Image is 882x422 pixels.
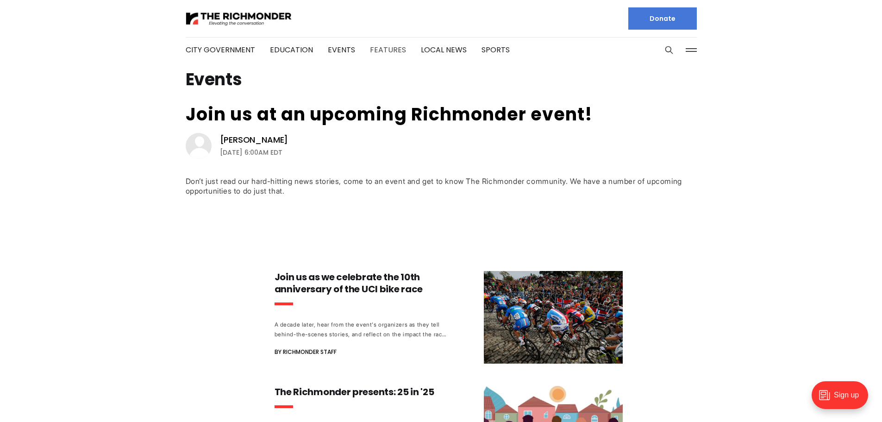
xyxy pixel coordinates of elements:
a: City Government [186,44,255,55]
a: Join us as we celebrate the 10th anniversary of the UCI bike race A decade later, hear from the e... [275,271,623,364]
a: Local News [421,44,467,55]
div: A decade later, hear from the event's organizers as they tell behind-the-scenes stories, and refl... [275,320,447,339]
h3: The Richmonder presents: 25 in '25 [275,386,447,398]
button: Search this site [662,43,676,57]
a: Education [270,44,313,55]
img: Join us as we celebrate the 10th anniversary of the UCI bike race [484,271,623,364]
a: Sports [482,44,510,55]
div: Don’t just read our hard-hitting news stories, come to an event and get to know The Richmonder co... [186,176,697,196]
span: By Richmonder Staff [275,346,337,358]
h3: Join us as we celebrate the 10th anniversary of the UCI bike race [275,271,447,295]
time: [DATE] 6:00AM EDT [220,147,282,158]
iframe: portal-trigger [804,377,882,422]
h1: Events [186,72,697,87]
a: Features [370,44,406,55]
a: Join us at an upcoming Richmonder event! [186,102,593,126]
a: Donate [628,7,697,30]
a: Events [328,44,355,55]
a: [PERSON_NAME] [220,134,288,145]
img: The Richmonder [186,11,292,27]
